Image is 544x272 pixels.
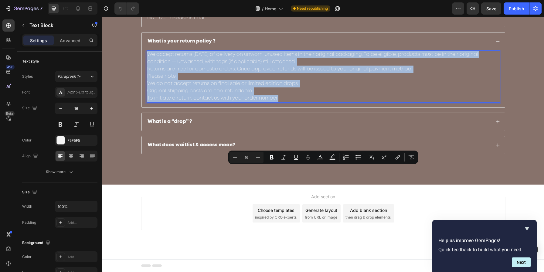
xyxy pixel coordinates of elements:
[22,138,32,143] div: Color
[45,125,133,131] p: What does waitlist & access mean?
[206,176,235,183] span: Add section
[45,49,397,56] p: Returns are free for domestic orders. Once approved, refunds will be issued to your original paym...
[22,152,39,160] div: Align
[67,138,96,143] div: F5F5F5
[297,6,328,11] span: Need republishing
[22,204,32,209] div: Width
[67,90,96,95] div: Mont-ExtraLightDEMO
[45,34,397,49] p: We accept returns [DATE] of delivery on unworn, unused items in their original packaging. To be e...
[22,74,33,79] div: Styles
[22,188,38,196] div: Size
[29,22,81,29] p: Text Block
[509,5,524,12] div: Publish
[44,124,134,132] div: Rich Text Editor. Editing area: main
[30,37,47,44] p: Settings
[102,17,544,272] iframe: Design area
[22,254,32,260] div: Color
[44,33,398,86] div: Rich Text Editor. Editing area: main
[265,5,276,12] span: Home
[248,190,285,196] div: Add blank section
[45,56,397,70] p: Please note: We do not accept returns on final sale or limited edition drops.
[2,2,45,15] button: 7
[523,225,531,232] button: Hide survey
[153,198,194,203] span: inspired by CRO experts
[22,220,36,225] div: Padding
[45,21,113,28] p: What is your return policy ?
[262,5,263,12] span: /
[67,254,96,260] div: Add...
[5,111,15,116] div: Beta
[243,198,288,203] span: then drag & drop elements
[114,2,139,15] div: Undo/Redo
[155,190,192,196] div: Choose templates
[58,74,81,79] span: Paragraph 1*
[228,151,418,164] div: Editor contextual toolbar
[22,59,39,64] div: Text style
[504,2,529,15] button: Publish
[67,220,96,226] div: Add...
[203,190,235,196] div: Generate layout
[22,104,38,112] div: Size
[45,102,90,108] p: What is a “drop” ?
[60,37,80,44] p: Advanced
[6,65,15,70] div: 450
[55,71,97,82] button: Paragraph 1*
[22,90,30,95] div: Font
[438,237,531,244] h2: Help us improve GemPages!
[438,247,531,253] p: Quick feedback to build what you need.
[512,257,531,267] button: Next question
[46,169,74,175] div: Show more
[481,2,501,15] button: Save
[486,6,496,11] span: Save
[44,101,91,109] div: Rich Text Editor. Editing area: main
[22,166,97,177] button: Show more
[55,201,97,212] input: Auto
[45,70,397,78] p: Original shipping costs are non-refundable.
[438,225,531,267] div: Help us improve GemPages!
[44,20,114,29] div: Rich Text Editor. Editing area: main
[22,239,52,247] div: Background
[202,198,235,203] span: from URL or image
[45,78,397,85] p: To initiate a return, contact us with your order number.
[40,5,42,12] p: 7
